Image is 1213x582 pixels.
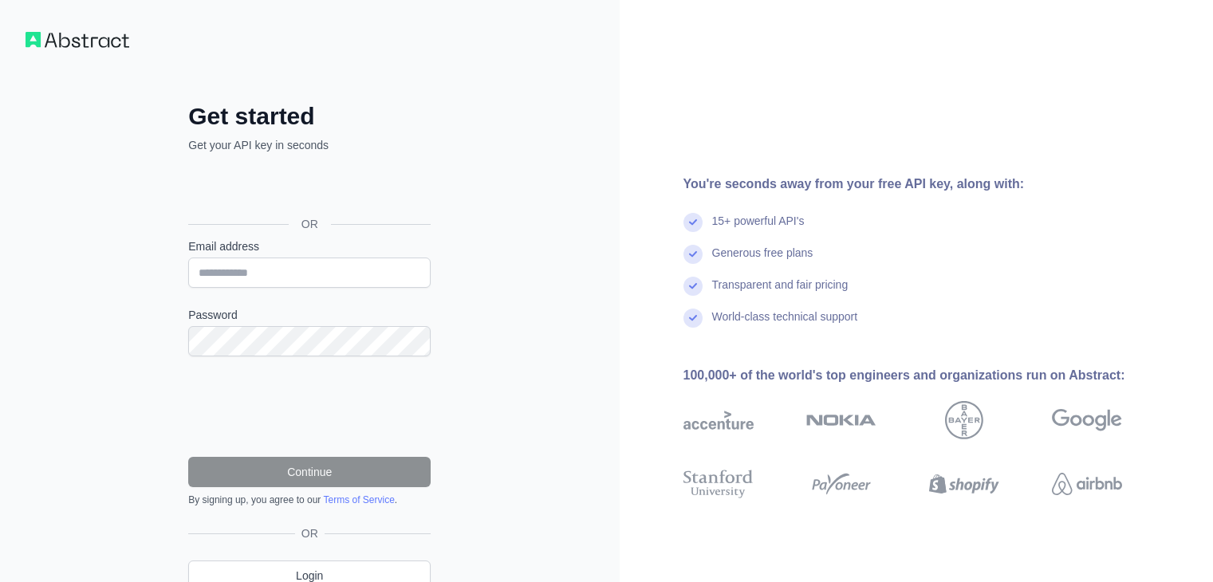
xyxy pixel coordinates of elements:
img: check mark [683,245,703,264]
iframe: Sign in with Google Button [180,171,435,206]
div: 100,000+ of the world's top engineers and organizations run on Abstract: [683,366,1173,385]
img: check mark [683,309,703,328]
img: airbnb [1052,466,1122,501]
img: google [1052,401,1122,439]
label: Email address [188,238,431,254]
img: check mark [683,277,703,296]
button: Continue [188,457,431,487]
img: stanford university [683,466,754,501]
img: payoneer [806,466,876,501]
h2: Get started [188,102,431,131]
img: check mark [683,213,703,232]
p: Get your API key in seconds [188,137,431,153]
div: By signing up, you agree to our . [188,494,431,506]
div: You're seconds away from your free API key, along with: [683,175,1173,194]
div: Transparent and fair pricing [712,277,849,309]
img: nokia [806,401,876,439]
span: OR [295,525,325,541]
a: Terms of Service [323,494,394,505]
iframe: reCAPTCHA [188,376,431,438]
img: accenture [683,401,754,439]
div: World-class technical support [712,309,858,340]
div: Generous free plans [712,245,813,277]
div: 15+ powerful API's [712,213,805,245]
label: Password [188,307,431,323]
img: bayer [945,401,983,439]
span: OR [289,216,331,232]
img: Workflow [26,32,129,48]
img: shopify [929,466,999,501]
